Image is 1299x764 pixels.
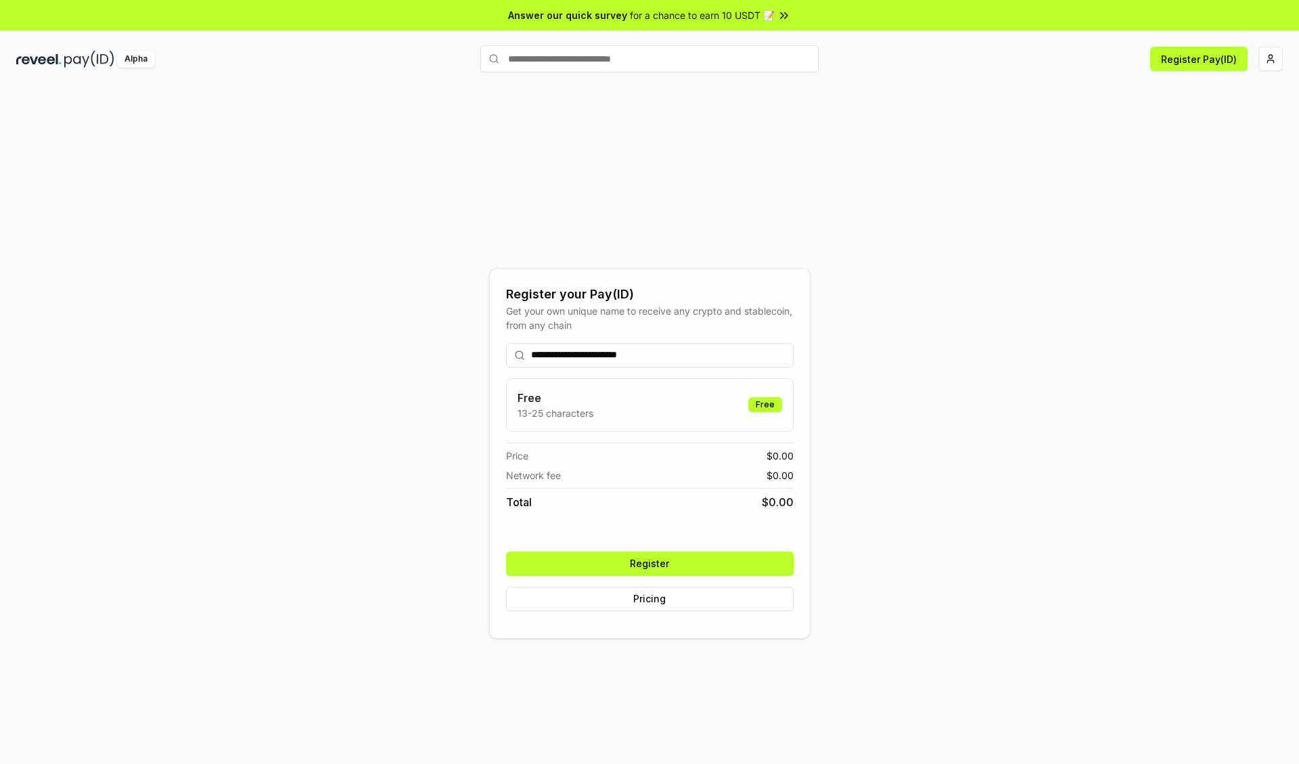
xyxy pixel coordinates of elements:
[762,494,794,510] span: $ 0.00
[508,8,627,22] span: Answer our quick survey
[506,304,794,332] div: Get your own unique name to receive any crypto and stablecoin, from any chain
[518,390,593,406] h3: Free
[506,468,561,482] span: Network fee
[506,494,532,510] span: Total
[518,406,593,420] p: 13-25 characters
[506,449,528,463] span: Price
[630,8,775,22] span: for a chance to earn 10 USDT 📝
[64,51,114,68] img: pay_id
[767,449,794,463] span: $ 0.00
[767,468,794,482] span: $ 0.00
[117,51,155,68] div: Alpha
[748,397,782,412] div: Free
[1150,47,1248,71] button: Register Pay(ID)
[506,587,794,611] button: Pricing
[16,51,62,68] img: reveel_dark
[506,552,794,576] button: Register
[506,285,794,304] div: Register your Pay(ID)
